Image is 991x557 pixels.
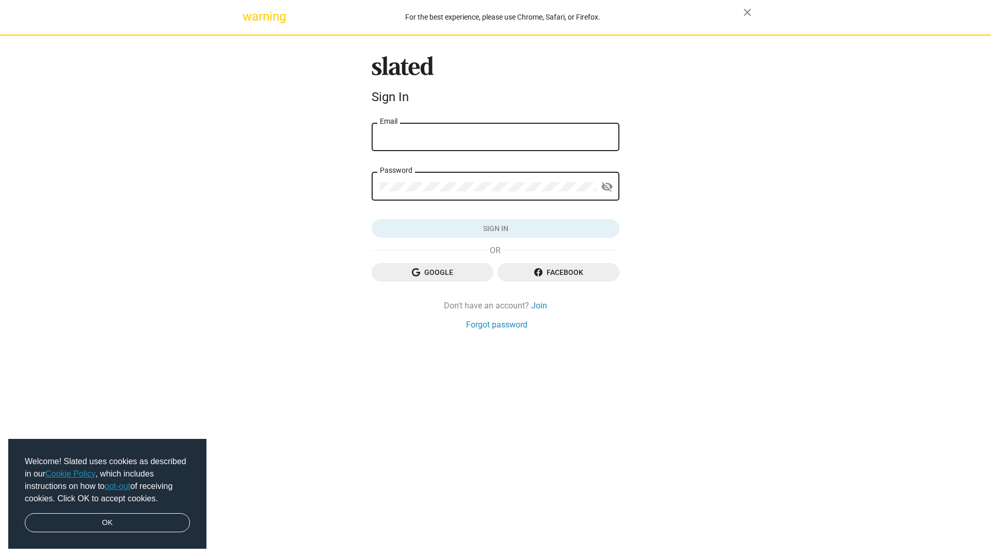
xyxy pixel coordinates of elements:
div: Don't have an account? [372,300,619,311]
div: Sign In [372,90,619,104]
a: opt-out [105,482,131,490]
span: Facebook [506,263,611,282]
mat-icon: warning [243,10,255,23]
button: Show password [597,177,617,198]
button: Facebook [498,263,619,282]
span: Welcome! Slated uses cookies as described in our , which includes instructions on how to of recei... [25,455,190,505]
div: For the best experience, please use Chrome, Safari, or Firefox. [262,10,743,24]
mat-icon: close [741,6,754,19]
a: dismiss cookie message [25,513,190,533]
a: Join [531,300,547,311]
a: Cookie Policy [45,469,95,478]
mat-icon: visibility_off [601,179,613,195]
a: Forgot password [466,319,528,330]
sl-branding: Sign In [372,56,619,109]
div: cookieconsent [8,439,206,549]
span: Google [380,263,485,282]
button: Google [372,263,493,282]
